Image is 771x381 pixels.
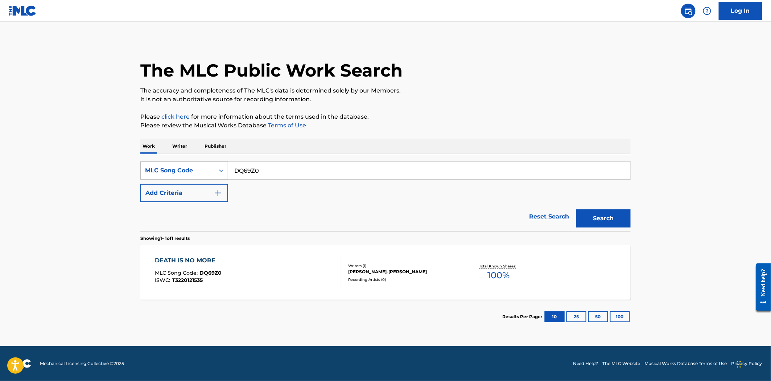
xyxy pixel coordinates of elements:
[684,7,693,15] img: search
[267,122,306,129] a: Terms of Use
[603,360,640,367] a: The MLC Website
[703,7,712,15] img: help
[735,346,771,381] iframe: Chat Widget
[214,189,222,197] img: 9d2ae6d4665cec9f34b9.svg
[155,277,172,283] span: ISWC :
[140,60,403,81] h1: The MLC Public Work Search
[140,235,190,242] p: Showing 1 - 1 of 1 results
[140,161,631,231] form: Search Form
[9,5,37,16] img: MLC Logo
[140,86,631,95] p: The accuracy and completeness of The MLC's data is determined solely by our Members.
[751,258,771,316] iframe: Resource Center
[40,360,124,367] span: Mechanical Licensing Collective © 2025
[200,270,222,276] span: DQ69Z0
[737,353,741,375] div: Drag
[700,4,714,18] div: Help
[348,263,458,269] div: Writers ( 1 )
[145,166,210,175] div: MLC Song Code
[202,139,228,154] p: Publisher
[170,139,189,154] p: Writer
[140,95,631,104] p: It is not an authoritative source for recording information.
[172,277,203,283] span: T3220121535
[161,113,190,120] a: click here
[479,263,518,269] p: Total Known Shares:
[140,245,631,300] a: DEATH IS NO MOREMLC Song Code:DQ69Z0ISWC:T3220121535Writers (1)[PERSON_NAME]-[PERSON_NAME]Recordi...
[610,311,630,322] button: 100
[719,2,762,20] a: Log In
[731,360,762,367] a: Privacy Policy
[140,139,157,154] p: Work
[588,311,608,322] button: 50
[140,121,631,130] p: Please review the Musical Works Database
[645,360,727,367] a: Musical Works Database Terms of Use
[573,360,598,367] a: Need Help?
[681,4,696,18] a: Public Search
[348,277,458,282] div: Recording Artists ( 0 )
[140,112,631,121] p: Please for more information about the terms used in the database.
[502,314,544,320] p: Results Per Page:
[140,184,228,202] button: Add Criteria
[9,359,31,368] img: logo
[155,256,222,265] div: DEATH IS NO MORE
[545,311,565,322] button: 10
[525,209,573,225] a: Reset Search
[155,270,200,276] span: MLC Song Code :
[348,269,458,275] div: [PERSON_NAME]-[PERSON_NAME]
[576,209,631,228] button: Search
[566,311,586,322] button: 25
[487,269,510,282] span: 100 %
